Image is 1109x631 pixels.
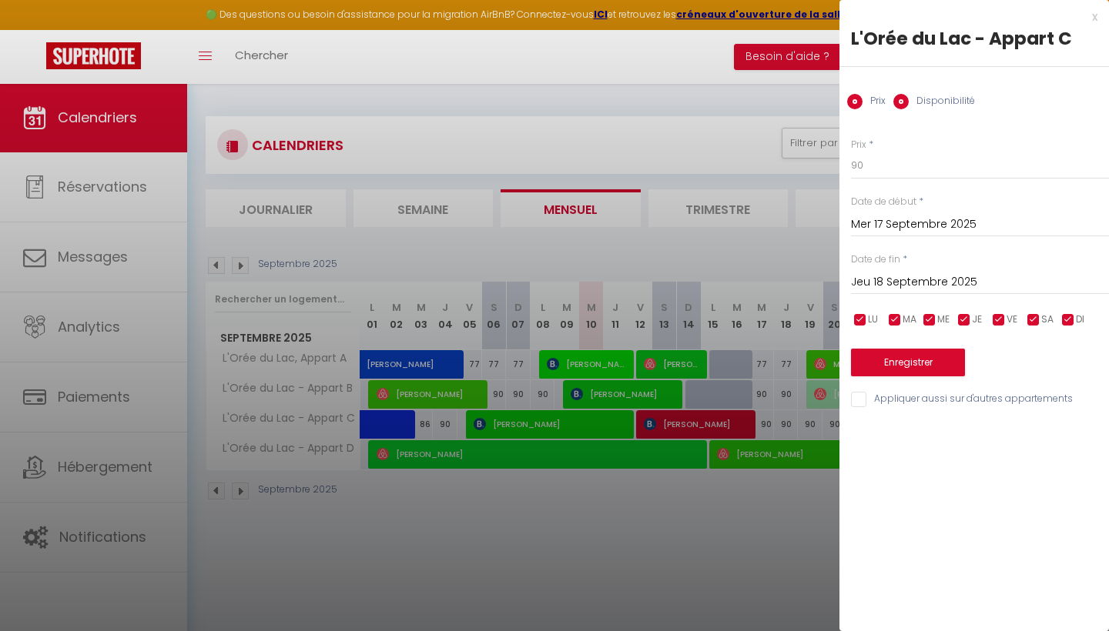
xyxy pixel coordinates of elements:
span: ME [937,312,950,327]
span: JE [972,312,982,327]
span: MA [903,312,916,327]
div: L'Orée du Lac - Appart C [851,26,1097,51]
label: Disponibilité [909,94,975,111]
button: Ouvrir le widget de chat LiveChat [12,6,59,52]
label: Date de fin [851,252,900,267]
span: LU [868,312,878,327]
span: DI [1076,312,1084,327]
label: Prix [851,138,866,152]
label: Date de début [851,195,916,209]
iframe: Chat [1044,562,1097,619]
div: x [839,8,1097,26]
button: Enregistrer [851,349,965,376]
label: Prix [863,94,886,111]
span: SA [1041,312,1054,327]
span: VE [1007,312,1017,327]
